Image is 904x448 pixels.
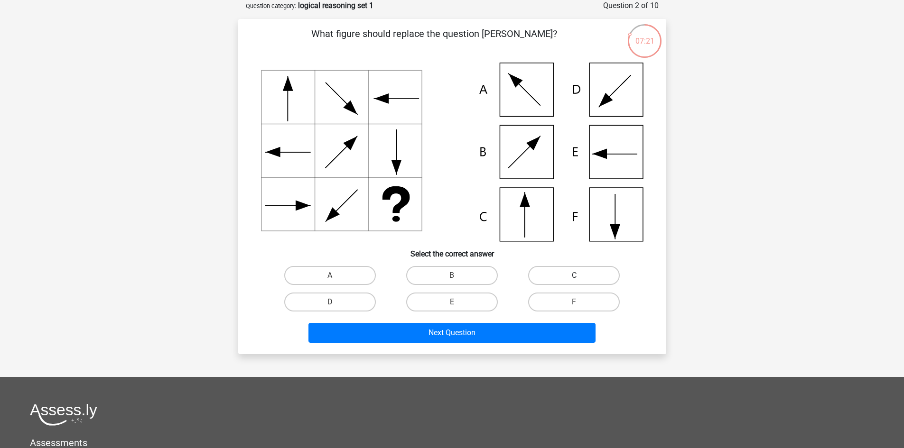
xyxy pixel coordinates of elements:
[284,266,376,285] label: A
[528,293,620,311] label: F
[284,293,376,311] label: D
[406,293,498,311] label: E
[406,266,498,285] label: B
[627,23,662,47] div: 07:21
[30,403,97,426] img: Assessly logo
[246,2,296,9] small: Question category:
[253,27,615,55] p: What figure should replace the question [PERSON_NAME]?
[308,323,596,343] button: Next Question
[298,1,373,10] strong: logical reasoning set 1
[528,266,620,285] label: C
[253,242,651,258] h6: Select the correct answer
